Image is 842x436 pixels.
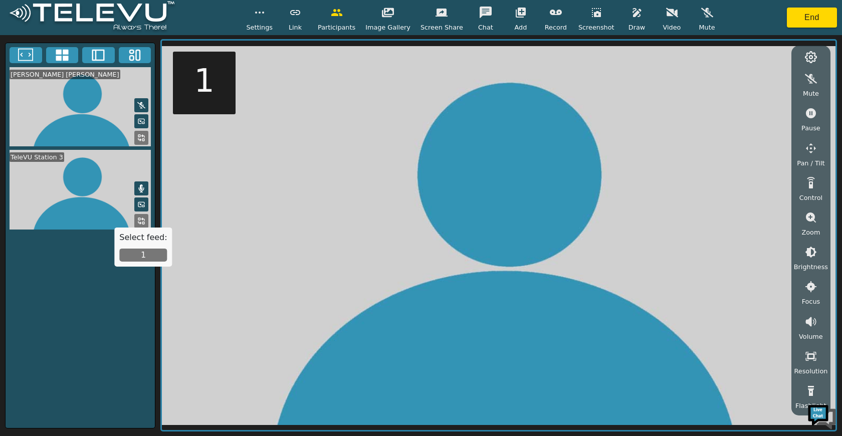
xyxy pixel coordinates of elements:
[119,47,151,63] button: Three Window Medium
[10,47,42,63] button: Fullscreen
[10,152,64,162] div: TeleVU Station 3
[134,98,148,112] button: Mute
[795,401,826,410] span: Flashlight
[545,23,567,32] span: Record
[52,53,168,66] div: Chat with us now
[289,23,302,32] span: Link
[194,62,215,100] h5: 1
[58,126,138,228] span: We're online!
[663,23,681,32] span: Video
[799,193,822,202] span: Control
[246,23,273,32] span: Settings
[807,401,837,431] img: Chat Widget
[515,23,527,32] span: Add
[164,5,188,29] div: Minimize live chat window
[801,123,820,133] span: Pause
[5,274,191,309] textarea: Type your message and hit 'Enter'
[802,297,820,306] span: Focus
[801,228,820,237] span: Zoom
[134,214,148,228] button: Replace Feed
[82,47,115,63] button: Two Window Medium
[318,23,355,32] span: Participants
[699,23,715,32] span: Mute
[794,366,827,376] span: Resolution
[134,181,148,195] button: Mute
[17,47,42,72] img: d_736959983_company_1615157101543_736959983
[134,114,148,128] button: Picture in Picture
[420,23,463,32] span: Screen Share
[119,249,167,262] button: 1
[803,89,819,98] span: Mute
[365,23,410,32] span: Image Gallery
[578,23,614,32] span: Screenshot
[46,47,79,63] button: 4x4
[797,158,824,168] span: Pan / Tilt
[134,131,148,145] button: Replace Feed
[10,70,120,79] div: [PERSON_NAME] [PERSON_NAME]
[134,197,148,211] button: Picture in Picture
[794,262,828,272] span: Brightness
[628,23,645,32] span: Draw
[787,8,837,28] button: End
[799,332,823,341] span: Volume
[478,23,493,32] span: Chat
[119,233,167,242] h5: Select feed:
